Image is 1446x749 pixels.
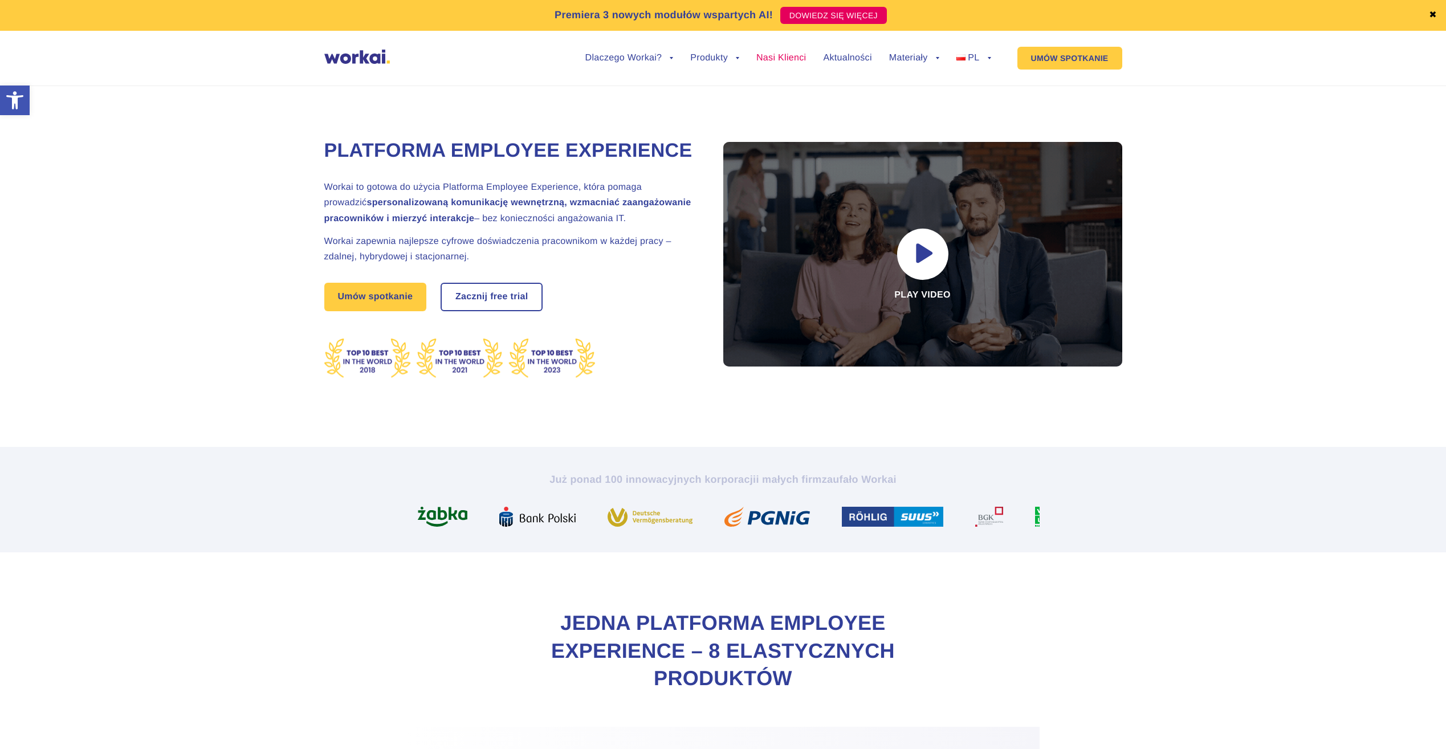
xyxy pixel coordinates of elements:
[690,54,739,63] a: Produkty
[407,473,1040,486] h2: Już ponad 100 innowacyjnych korporacji zaufało Workai
[324,180,695,226] h2: Workai to gotowa do użycia Platforma Employee Experience, która pomaga prowadzić – bez koniecznoś...
[1017,47,1122,70] a: UMÓW SPOTKANIE
[723,142,1122,367] div: Play video
[442,284,542,310] a: Zacznij free trial
[324,283,427,311] a: Umów spotkanie
[756,54,806,63] a: Nasi Klienci
[324,234,695,264] h2: Workai zapewnia najlepsze cyfrowe doświadczenia pracownikom w każdej pracy – zdalnej, hybrydowej ...
[823,54,871,63] a: Aktualności
[324,198,691,223] strong: spersonalizowaną komunikację wewnętrzną, wzmacniać zaangażowanie pracowników i mierzyć interakcje
[756,474,821,485] i: i małych firm
[889,54,939,63] a: Materiały
[585,54,674,63] a: Dlaczego Workai?
[324,138,695,164] h1: Platforma Employee Experience
[968,53,979,63] span: PL
[495,609,951,693] h2: Jedna Platforma Employee Experience – 8 elastycznych produktów
[780,7,887,24] a: DOWIEDZ SIĘ WIĘCEJ
[555,7,773,23] p: Premiera 3 nowych modułów wspartych AI!
[1429,11,1437,20] a: ✖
